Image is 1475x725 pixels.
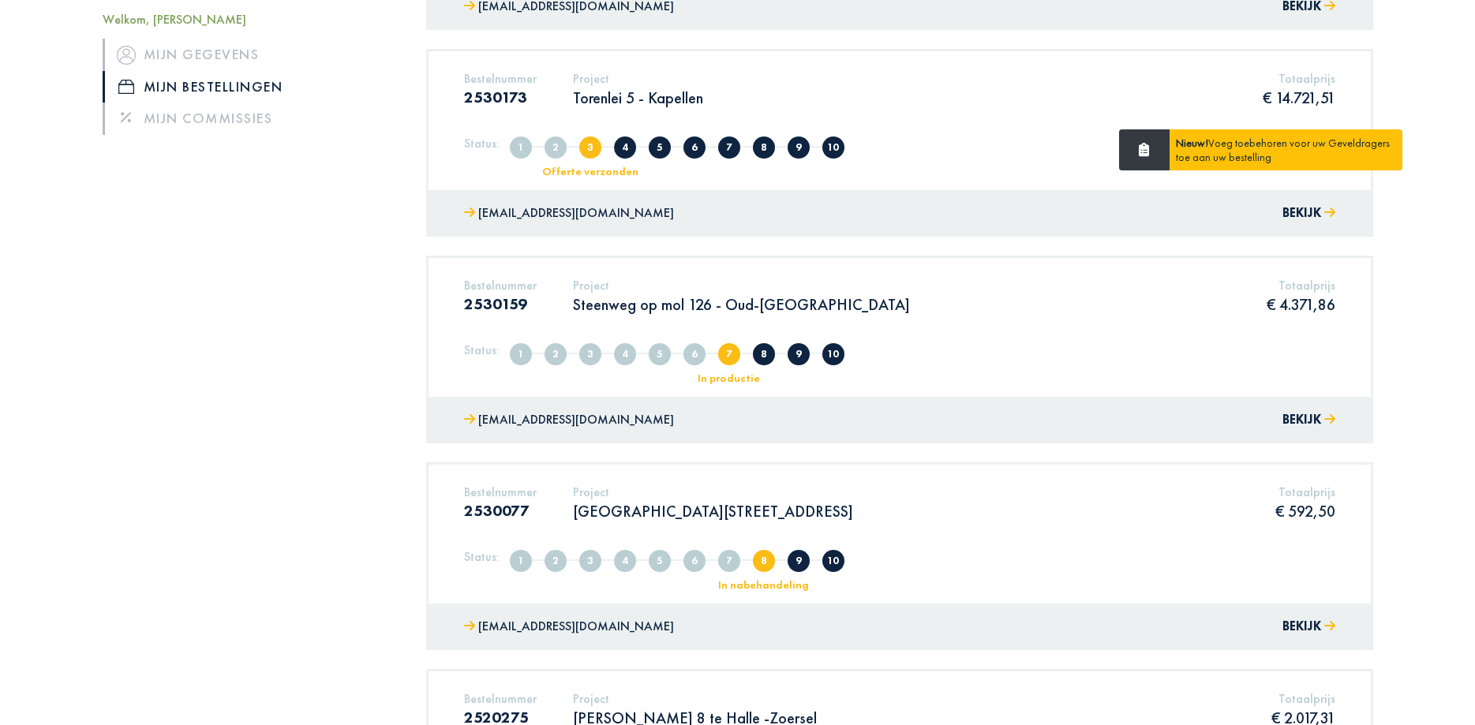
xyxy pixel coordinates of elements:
h5: Status: [464,342,500,357]
a: [EMAIL_ADDRESS][DOMAIN_NAME] [464,409,674,432]
span: Offerte goedgekeurd [683,343,706,365]
span: Offerte verzonden [579,343,601,365]
span: Geleverd/afgehaald [822,136,844,159]
span: Offerte in overleg [614,136,636,159]
h5: Project [573,278,910,293]
span: Klaar voor levering/afhaling [788,343,810,365]
p: Torenlei 5 - Kapellen [573,88,703,108]
h5: Project [573,691,817,706]
h5: Bestelnummer [464,484,537,499]
span: Offerte verzonden [579,550,601,572]
a: iconMijn gegevens [103,39,402,70]
img: icon [117,45,136,64]
span: Volledig [545,550,567,572]
span: Offerte in overleg [614,550,636,572]
h5: Totaalprijs [1267,278,1335,293]
h5: Bestelnummer [464,278,537,293]
span: In nabehandeling [753,343,775,365]
span: Offerte goedgekeurd [683,550,706,572]
span: Aangemaakt [510,136,532,159]
span: Geleverd/afgehaald [822,343,844,365]
p: € 14.721,51 [1263,88,1335,108]
h5: Project [573,71,703,86]
span: Geleverd/afgehaald [822,550,844,572]
span: In productie [718,136,740,159]
span: Offerte afgekeurd [649,343,671,365]
h5: Totaalprijs [1271,691,1335,706]
button: Bekijk [1282,615,1335,638]
p: € 4.371,86 [1267,294,1335,315]
h5: Bestelnummer [464,71,537,86]
span: Offerte in overleg [614,343,636,365]
h5: Totaalprijs [1263,71,1335,86]
a: [EMAIL_ADDRESS][DOMAIN_NAME] [464,202,674,225]
h3: 2530159 [464,294,537,313]
p: [GEOGRAPHIC_DATA][STREET_ADDRESS] [573,501,853,521]
span: Klaar voor levering/afhaling [788,550,810,572]
span: Volledig [545,136,567,159]
span: In productie [718,550,740,572]
button: Bekijk [1282,409,1335,432]
p: € 592,50 [1275,501,1335,521]
div: Offerte verzonden [525,166,655,177]
span: In nabehandeling [753,136,775,159]
span: Aangemaakt [510,550,532,572]
span: Offerte afgekeurd [649,550,671,572]
h5: Status: [464,549,500,564]
span: Offerte goedgekeurd [683,136,706,159]
h5: Totaalprijs [1275,484,1335,499]
span: Aangemaakt [510,343,532,365]
button: Bekijk [1282,202,1335,225]
span: In nabehandeling [753,550,775,572]
span: In productie [718,343,740,365]
div: Voeg toebehoren voor uw Geveldragers toe aan uw bestelling [1170,129,1402,170]
h5: Status: [464,136,500,151]
img: icon [118,80,134,94]
h5: Bestelnummer [464,691,537,706]
h5: Project [573,484,853,499]
div: In nabehandeling [698,579,829,590]
h3: 2530173 [464,88,537,107]
p: Steenweg op mol 126 - Oud-[GEOGRAPHIC_DATA] [573,294,910,315]
span: Klaar voor levering/afhaling [788,136,810,159]
span: Volledig [545,343,567,365]
div: In productie [664,372,794,383]
strong: Nieuw! [1176,136,1208,150]
span: Offerte verzonden [579,136,601,159]
a: [EMAIL_ADDRESS][DOMAIN_NAME] [464,615,674,638]
span: Offerte afgekeurd [649,136,671,159]
a: Mijn commissies [103,103,402,134]
h5: Welkom, [PERSON_NAME] [103,12,402,27]
a: iconMijn bestellingen [103,71,402,103]
h3: 2530077 [464,501,537,520]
